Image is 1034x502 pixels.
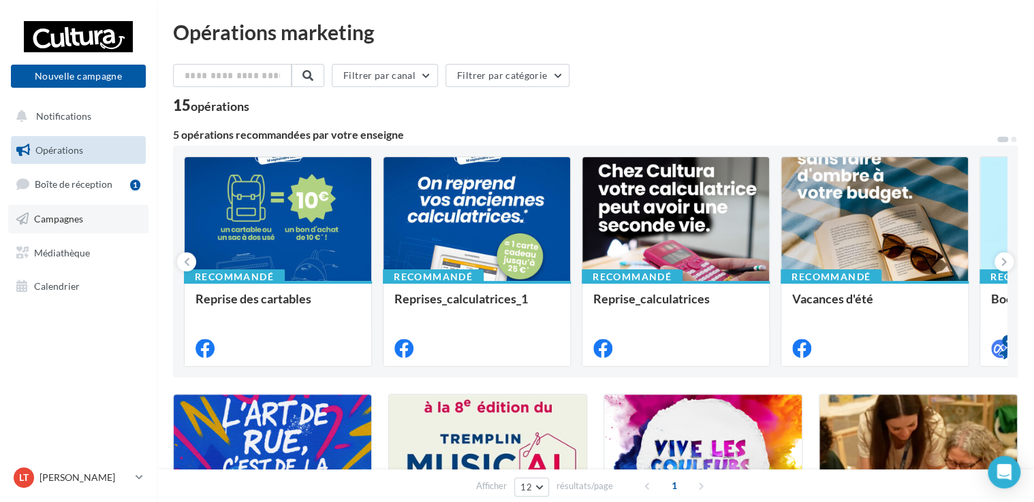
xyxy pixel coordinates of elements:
div: Recommandé [781,269,881,284]
span: Médiathèque [34,246,90,258]
div: Reprise_calculatrices [593,292,758,319]
a: LT [PERSON_NAME] [11,465,146,490]
div: 15 [173,98,249,113]
span: Notifications [36,110,91,122]
button: Filtrer par canal [332,64,438,87]
span: Afficher [476,480,507,492]
span: Opérations [35,144,83,156]
span: résultats/page [557,480,613,492]
div: 5 opérations recommandées par votre enseigne [173,129,996,140]
span: 1 [663,475,685,497]
div: Recommandé [383,269,484,284]
div: 4 [1002,335,1014,347]
a: Campagnes [8,205,148,233]
a: Calendrier [8,272,148,301]
button: Nouvelle campagne [11,65,146,88]
div: Vacances d'été [792,292,957,319]
span: Campagnes [34,213,83,224]
div: Opérations marketing [173,22,1018,42]
span: Boîte de réception [35,178,112,190]
span: Calendrier [34,280,80,292]
div: Recommandé [582,269,683,284]
div: Recommandé [184,269,285,284]
a: Opérations [8,136,148,165]
button: 12 [514,478,549,497]
div: opérations [191,100,249,112]
button: Filtrer par catégorie [445,64,569,87]
div: Reprise des cartables [195,292,360,319]
span: 12 [520,482,532,492]
button: Notifications [8,102,143,131]
div: 1 [130,180,140,190]
a: Médiathèque [8,239,148,267]
div: Reprises_calculatrices_1 [394,292,559,319]
a: Boîte de réception1 [8,169,148,199]
div: Open Intercom Messenger [988,456,1020,488]
p: [PERSON_NAME] [40,471,130,484]
span: LT [19,471,29,484]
